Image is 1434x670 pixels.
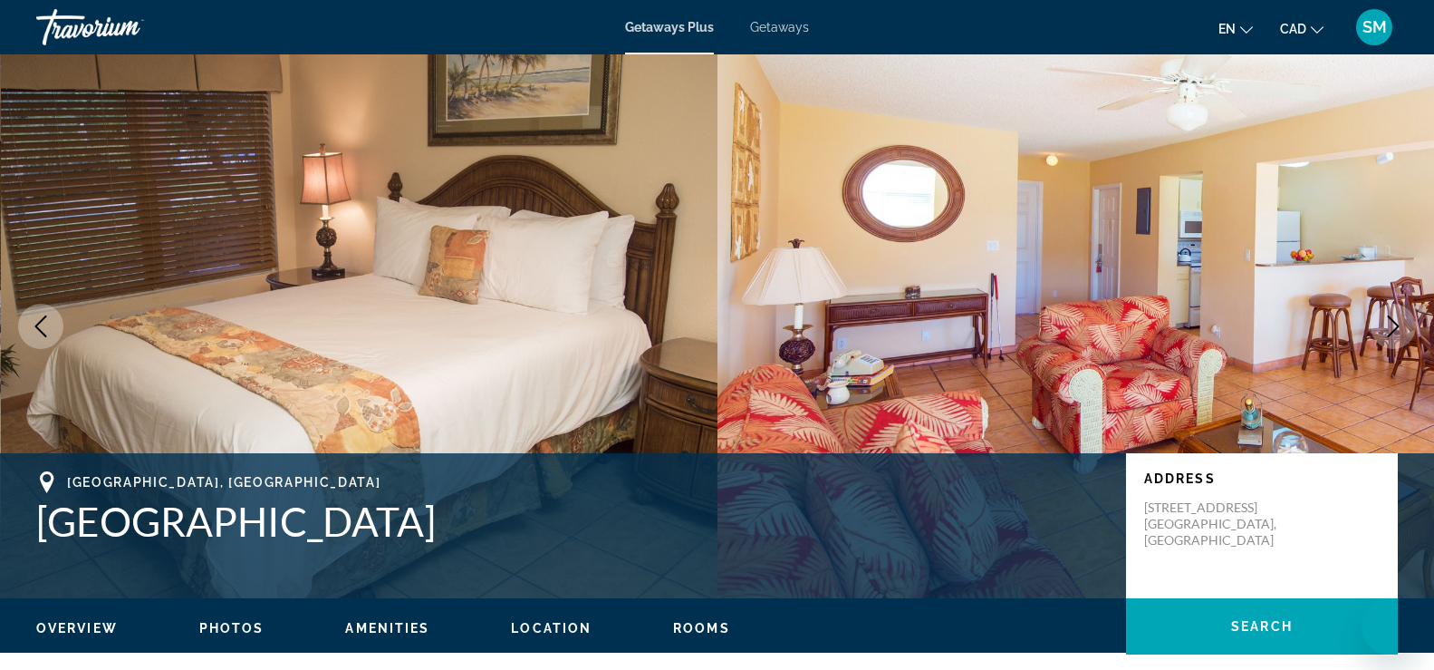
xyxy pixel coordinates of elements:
[18,304,63,349] button: Previous image
[673,621,730,636] span: Rooms
[1351,8,1398,46] button: User Menu
[1362,597,1420,655] iframe: Bouton de lancement de la fenêtre de messagerie
[1280,22,1306,36] span: CAD
[511,621,592,636] span: Location
[1144,471,1380,486] p: Address
[1144,500,1289,549] p: [STREET_ADDRESS] [GEOGRAPHIC_DATA], [GEOGRAPHIC_DATA]
[199,620,265,636] button: Photos
[36,498,1108,545] h1: [GEOGRAPHIC_DATA]
[1218,15,1253,42] button: Change language
[1231,619,1293,634] span: Search
[199,621,265,636] span: Photos
[36,4,217,51] a: Travorium
[1218,22,1236,36] span: en
[345,620,429,636] button: Amenities
[511,620,592,636] button: Location
[673,620,730,636] button: Rooms
[1362,18,1387,36] span: SM
[1126,598,1398,655] button: Search
[345,621,429,636] span: Amenities
[1280,15,1323,42] button: Change currency
[36,621,118,636] span: Overview
[67,475,380,490] span: [GEOGRAPHIC_DATA], [GEOGRAPHIC_DATA]
[625,20,714,34] a: Getaways Plus
[1371,304,1416,349] button: Next image
[36,620,118,636] button: Overview
[750,20,809,34] a: Getaways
